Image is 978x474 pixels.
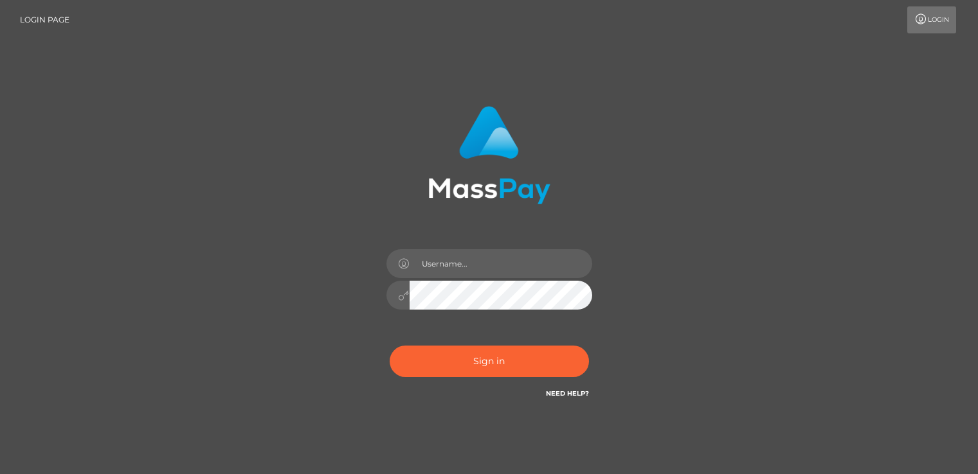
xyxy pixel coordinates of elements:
[428,106,550,204] img: MassPay Login
[20,6,69,33] a: Login Page
[907,6,956,33] a: Login
[410,249,592,278] input: Username...
[546,389,589,398] a: Need Help?
[390,346,589,377] button: Sign in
